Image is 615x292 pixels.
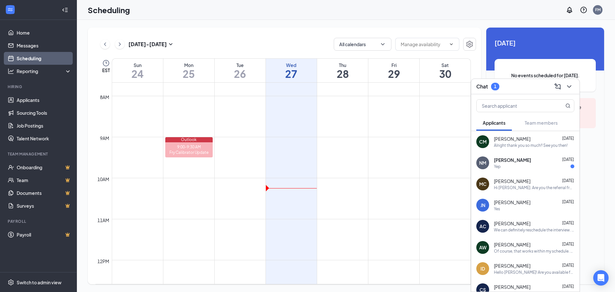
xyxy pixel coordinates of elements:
[17,279,61,286] div: Switch to admin view
[165,137,213,142] div: Outlook
[480,265,485,272] div: ID
[165,144,213,150] div: 9:00-9:30 AM
[480,223,486,229] div: AC
[17,132,71,145] a: Talent Network
[102,59,110,67] svg: Clock
[480,202,485,208] div: JN
[115,39,125,49] button: ChevronRight
[17,26,71,39] a: Home
[8,68,14,74] svg: Analysis
[17,228,71,241] a: PayrollCrown
[562,263,574,268] span: [DATE]
[449,42,454,47] svg: ChevronDown
[167,40,175,48] svg: SmallChevronDown
[477,100,553,112] input: Search applicant
[565,83,573,90] svg: ChevronDown
[17,68,72,74] div: Reporting
[525,120,558,126] span: Team members
[17,119,71,132] a: Job Postings
[494,241,530,248] span: [PERSON_NAME]
[368,62,419,68] div: Fri
[476,83,488,90] h3: Chat
[420,59,471,82] a: August 30, 2025
[368,68,419,79] h1: 29
[494,263,530,269] span: [PERSON_NAME]
[494,157,531,163] span: [PERSON_NAME]
[17,174,71,187] a: TeamCrown
[494,206,500,212] div: Yes
[163,68,214,79] h1: 25
[215,62,266,68] div: Tue
[494,185,574,190] div: Hi [PERSON_NAME]. Are you the referral from Qua?
[479,160,486,166] div: NM
[554,83,562,90] svg: ComposeMessage
[7,6,13,13] svg: WorkstreamLogo
[112,68,163,79] h1: 24
[494,136,530,142] span: [PERSON_NAME]
[163,59,214,82] a: August 25, 2025
[580,6,587,14] svg: QuestionInfo
[266,62,317,68] div: Wed
[483,120,505,126] span: Applicants
[479,181,487,187] div: MC
[215,68,266,79] h1: 26
[562,242,574,246] span: [DATE]
[128,41,167,48] h3: [DATE] - [DATE]
[420,62,471,68] div: Sat
[266,68,317,79] h1: 27
[8,279,14,286] svg: Settings
[380,41,386,47] svg: ChevronDown
[494,143,568,148] div: Alright thank you so much!! See you then!
[215,59,266,82] a: August 26, 2025
[494,227,574,233] div: We can definitely reschedule the interview. What day works best for you?
[8,151,70,157] div: Team Management
[507,72,583,79] span: No events scheduled for [DATE].
[165,150,213,155] div: Fry Calibrator Update
[112,59,163,82] a: August 24, 2025
[495,38,596,48] span: [DATE]
[17,199,71,212] a: SurveysCrown
[99,94,111,101] div: 8am
[102,40,108,48] svg: ChevronLeft
[566,6,573,14] svg: Notifications
[100,39,110,49] button: ChevronLeft
[494,178,530,184] span: [PERSON_NAME]
[401,41,446,48] input: Manage availability
[562,199,574,204] span: [DATE]
[117,40,123,48] svg: ChevronRight
[494,248,574,254] div: Of course, that works within my schedule. Thank you very much.
[112,62,163,68] div: Sun
[494,199,530,205] span: [PERSON_NAME]
[494,270,574,275] div: Hello [PERSON_NAME]! Are you available for an interview [DATE] at 2:15?
[562,178,574,183] span: [DATE]
[266,59,317,82] a: August 27, 2025
[8,84,70,89] div: Hiring
[494,284,530,290] span: [PERSON_NAME]
[562,221,574,225] span: [DATE]
[317,59,368,82] a: August 28, 2025
[466,40,473,48] svg: Settings
[494,220,530,227] span: [PERSON_NAME]
[317,62,368,68] div: Thu
[463,38,476,51] button: Settings
[368,59,419,82] a: August 29, 2025
[334,38,391,51] button: All calendarsChevronDown
[562,284,574,289] span: [DATE]
[17,52,71,65] a: Scheduling
[479,138,487,145] div: CM
[562,157,574,162] span: [DATE]
[96,258,111,265] div: 12pm
[553,81,563,92] button: ComposeMessage
[96,176,111,183] div: 10am
[317,68,368,79] h1: 28
[565,103,570,108] svg: MagnifyingGlass
[420,68,471,79] h1: 30
[479,244,487,251] div: AW
[494,164,501,169] div: Yep
[62,7,68,13] svg: Collapse
[163,62,214,68] div: Mon
[8,219,70,224] div: Payroll
[17,39,71,52] a: Messages
[494,84,496,89] div: 1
